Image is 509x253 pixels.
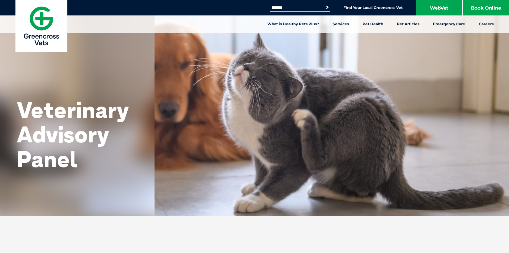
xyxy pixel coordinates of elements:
[390,15,426,33] a: Pet Articles
[343,5,403,10] a: Find Your Local Greencross Vet
[356,15,390,33] a: Pet Health
[472,15,500,33] a: Careers
[261,15,326,33] a: What is Healthy Pets Plus?
[324,4,330,11] button: Search
[426,15,472,33] a: Emergency Care
[326,15,356,33] a: Services
[17,98,138,171] h2: Veterinary Advisory Panel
